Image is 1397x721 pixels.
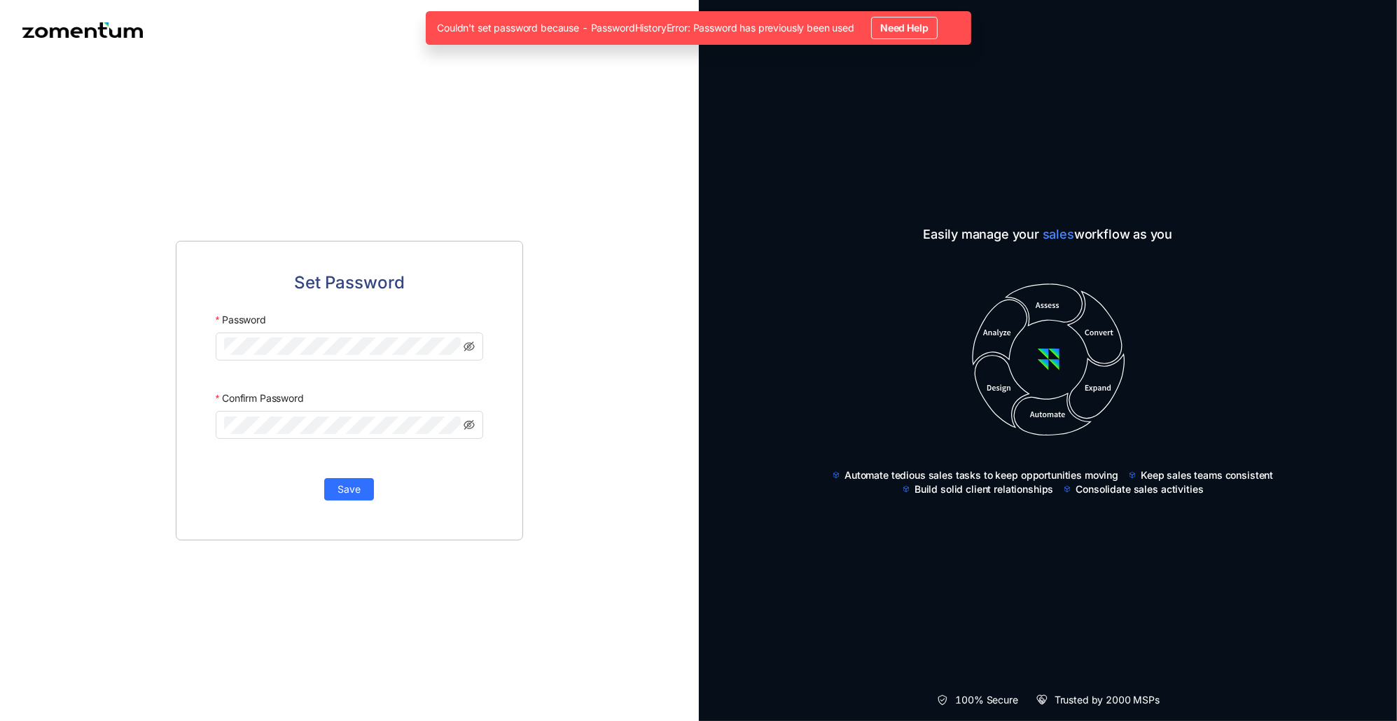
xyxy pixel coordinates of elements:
span: eye-invisible [464,419,475,430]
input: Password [224,337,461,355]
span: Automate tedious sales tasks to keep opportunities moving [845,468,1118,482]
span: Keep sales teams consistent [1141,468,1273,482]
span: Build solid client relationships [915,482,1054,496]
span: Couldn't set password because - PasswordHistoryError: Password has previously been used [437,21,854,35]
input: Confirm Password [224,416,461,434]
img: Zomentum logo [22,22,143,38]
span: Save [338,482,361,497]
span: Need Help [880,21,929,35]
label: Password [216,307,266,332]
span: eye-invisible [464,341,475,352]
label: Confirm Password [216,386,304,411]
span: Trusted by 2000 MSPs [1055,693,1160,707]
span: Consolidate sales activities [1076,482,1203,496]
span: Set Password [294,269,405,296]
span: sales [1043,227,1074,241]
span: 100% Secure [955,693,1017,707]
button: Save [324,478,374,500]
span: Easily manage your workflow as you [821,225,1274,244]
button: Need Help [871,17,938,39]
